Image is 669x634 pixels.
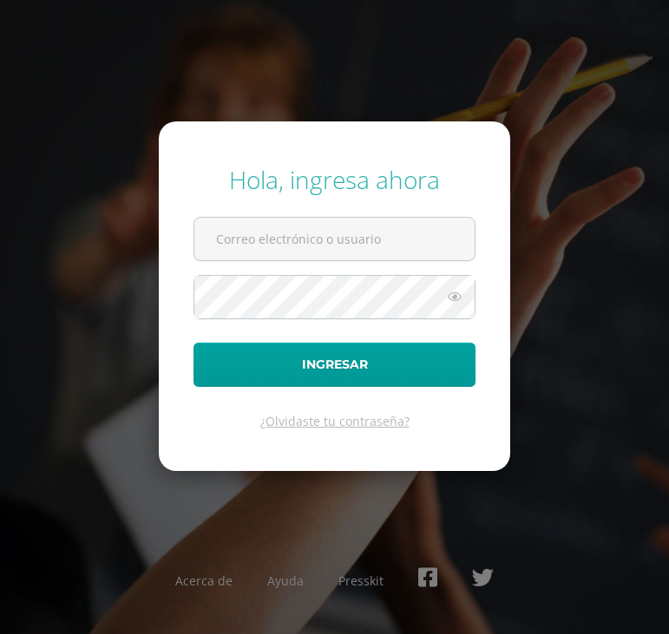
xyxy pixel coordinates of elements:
div: Hola, ingresa ahora [193,163,476,196]
a: Presskit [338,572,384,589]
a: Acerca de [175,572,233,589]
input: Correo electrónico o usuario [194,218,475,260]
a: ¿Olvidaste tu contraseña? [260,413,410,429]
button: Ingresar [193,343,476,387]
a: Ayuda [267,572,304,589]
